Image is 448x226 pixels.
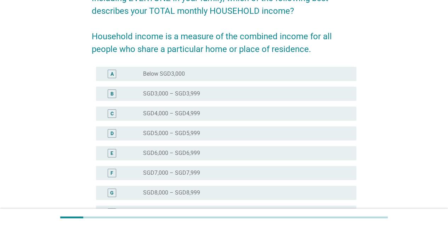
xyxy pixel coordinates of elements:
[143,189,200,196] label: SGD8,000 – SGD8,999
[110,189,114,196] div: G
[110,169,113,176] div: F
[143,150,200,157] label: SGD6,000 – SGD6,999
[143,169,200,176] label: SGD7,000 – SGD7,999
[110,90,114,97] div: B
[110,110,114,117] div: C
[110,70,114,77] div: A
[143,110,200,117] label: SGD4,000 – SGD4,999
[143,70,185,77] label: Below SGD3,000
[110,129,114,137] div: D
[143,130,200,137] label: SGD5,000 – SGD5,999
[143,90,200,97] label: SGD3,000 – SGD3,999
[110,149,113,157] div: E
